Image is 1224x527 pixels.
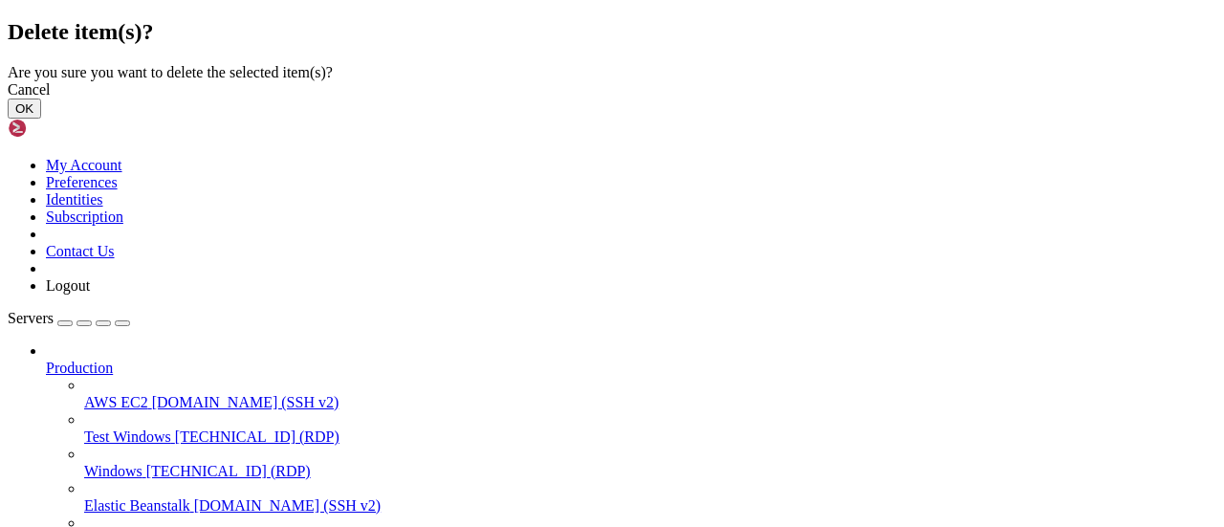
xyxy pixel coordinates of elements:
a: Production [46,360,1216,377]
a: Servers [8,310,130,326]
h2: Delete item(s)? [8,19,1216,45]
a: Contact Us [46,243,115,259]
a: Logout [46,277,90,294]
a: Subscription [46,209,123,225]
a: Elastic Beanstalk [DOMAIN_NAME] (SSH v2) [84,497,1216,515]
a: Windows [TECHNICAL_ID] (RDP) [84,463,1216,480]
li: AWS EC2 [DOMAIN_NAME] (SSH v2) [84,377,1216,411]
span: Test Windows [84,428,171,445]
span: Windows [84,463,142,479]
li: Test Windows [TECHNICAL_ID] (RDP) [84,411,1216,446]
li: Elastic Beanstalk [DOMAIN_NAME] (SSH v2) [84,480,1216,515]
div: Are you sure you want to delete the selected item(s)? [8,64,1216,81]
span: [TECHNICAL_ID] (RDP) [175,428,339,445]
a: AWS EC2 [DOMAIN_NAME] (SSH v2) [84,394,1216,411]
div: Cancel [8,81,1216,99]
span: [DOMAIN_NAME] (SSH v2) [152,394,339,410]
span: Elastic Beanstalk [84,497,190,514]
a: My Account [46,157,122,173]
span: Servers [8,310,54,326]
li: Windows [TECHNICAL_ID] (RDP) [84,446,1216,480]
button: OK [8,99,41,119]
img: Shellngn [8,119,118,138]
span: [TECHNICAL_ID] (RDP) [146,463,311,479]
span: Production [46,360,113,376]
span: AWS EC2 [84,394,148,410]
a: Preferences [46,174,118,190]
a: Test Windows [TECHNICAL_ID] (RDP) [84,428,1216,446]
a: Identities [46,191,103,208]
span: [DOMAIN_NAME] (SSH v2) [194,497,382,514]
